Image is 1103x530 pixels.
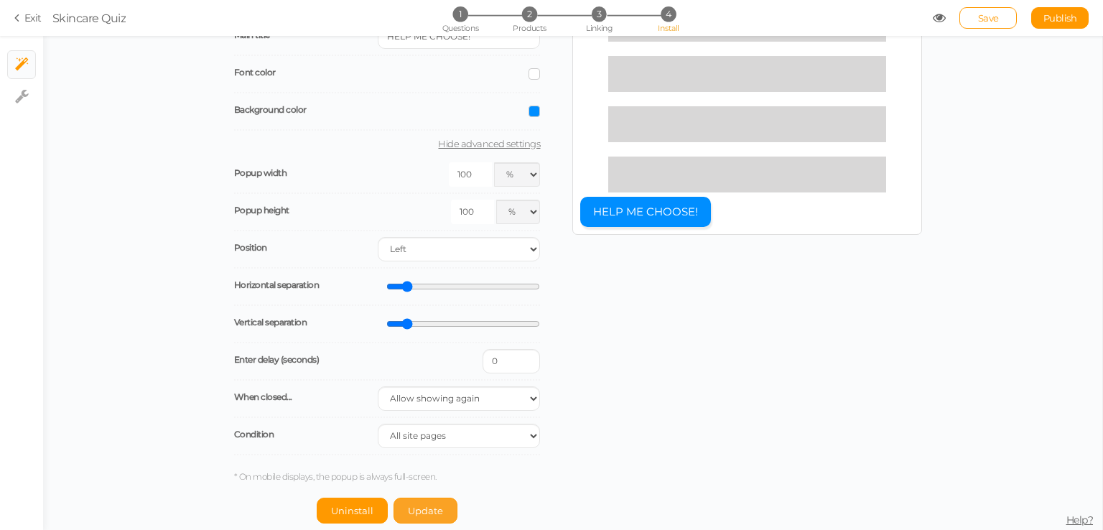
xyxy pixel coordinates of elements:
li: 2 Products [496,6,563,22]
span: Condition [234,429,274,440]
li: 3 Linking [566,6,633,22]
div: Skincare Quiz [52,9,126,27]
span: Linking [586,23,612,33]
span: 2 [522,6,537,22]
span: Position [234,242,267,253]
span: Products [513,23,546,33]
span: Horizontal separation [234,279,320,290]
span: Publish [1043,12,1077,24]
span: Uninstall [331,505,373,516]
button: Update [394,498,457,524]
a: Hide advanced settings [234,138,541,149]
span: Font color [234,67,276,78]
span: 3 [592,6,607,22]
span: Background color [234,104,307,115]
span: 4 [661,6,676,22]
div: Save [959,7,1017,29]
span: Questions [442,23,479,33]
span: Enter delay (seconds) [234,354,320,365]
li: 1 Questions [427,6,493,22]
button: HELP ME CHOOSE! [580,197,711,228]
span: * On mobile displays, the popup is always full-screen. [234,471,437,482]
span: Vertical separation [234,317,307,327]
span: Popup width [234,167,287,178]
span: Update [408,505,443,516]
button: Uninstall [317,498,388,524]
span: Install [658,23,679,33]
li: 4 Install [635,6,702,22]
span: Save [978,12,999,24]
span: When closed... [234,391,292,402]
span: Help? [1066,513,1094,526]
span: Popup height [234,205,289,215]
span: 1 [452,6,467,22]
a: Exit [14,11,42,25]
